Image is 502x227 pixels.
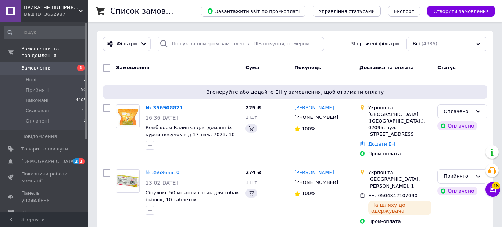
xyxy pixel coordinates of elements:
span: Всі [413,40,420,47]
div: Укрпошта [368,104,431,111]
h1: Список замовлень [110,7,185,15]
div: [PHONE_NUMBER] [293,178,340,187]
span: Збережені фільтри: [351,40,401,47]
div: Оплачено [437,187,477,195]
button: Створити замовлення [427,6,495,17]
div: [GEOGRAPHIC_DATA] ([GEOGRAPHIC_DATA].), 02095, вул. [STREET_ADDRESS] [368,111,431,138]
div: Укрпошта [368,169,431,176]
span: 50 [81,87,86,93]
div: Прийнято [444,173,472,180]
a: [PERSON_NAME] [294,169,334,176]
span: Експорт [394,8,415,14]
a: Сінулокс 50 мг антибіотик для собак і кішок, 10 таблеток [146,190,239,202]
span: Панель управління [21,190,68,203]
img: Фото товару [116,170,139,192]
span: (4986) [422,41,437,46]
span: Управління статусами [319,8,375,14]
span: Створити замовлення [433,8,489,14]
a: Фото товару [116,169,140,193]
div: [PHONE_NUMBER] [293,113,340,122]
div: Оплачено [437,121,477,130]
span: 225 ₴ [245,105,261,110]
span: 18 [492,182,500,189]
a: № 356865610 [146,170,179,175]
a: Комбікорм Калинка для домашніх курей-несучок від 17 тиж. 7023, 10 кг [146,125,235,144]
span: Оплачені [26,118,49,124]
span: Замовлення та повідомлення [21,46,88,59]
span: 1 [79,158,85,164]
span: 1 шт. [245,114,259,120]
span: 1 шт. [245,180,259,185]
button: Управління статусами [313,6,381,17]
span: 1 [83,77,86,83]
a: Додати ЕН [368,141,395,147]
span: Статус [437,65,456,70]
div: Ваш ID: 3652987 [24,11,88,18]
div: Пром-оплата [368,150,431,157]
span: Завантажити звіт по пром-оплаті [207,8,300,14]
span: Фільтри [117,40,137,47]
a: № 356908821 [146,105,183,110]
span: [DEMOGRAPHIC_DATA] [21,158,76,165]
span: 100% [302,126,315,131]
span: Скасовані [26,107,51,114]
span: 1 [83,118,86,124]
button: Завантажити звіт по пром-оплаті [201,6,305,17]
div: Пром-оплата [368,218,431,225]
span: 274 ₴ [245,170,261,175]
span: ПРИВАТНЕ ПІДПРИЄМСТВО ПОМІЧНИК ФЕРМЕРА [24,4,79,11]
span: 100% [302,191,315,196]
span: Покупець [294,65,321,70]
div: На шляху до одержувача [368,201,431,215]
span: 16:36[DATE] [146,115,178,121]
span: 531 [78,107,86,114]
span: Замовлення [116,65,149,70]
a: [PERSON_NAME] [294,104,334,111]
span: Відгуки [21,209,40,216]
button: Чат з покупцем18 [485,182,500,197]
span: Повідомлення [21,133,57,140]
span: 1 [77,65,85,71]
a: Фото товару [116,104,140,128]
span: ЕН: 0504842107090 [368,193,417,198]
button: Експорт [388,6,420,17]
div: [GEOGRAPHIC_DATA]. [PERSON_NAME], 1 [368,176,431,189]
span: Товари та послуги [21,146,68,152]
span: 4403 [76,97,86,104]
span: 13:02[DATE] [146,180,178,186]
div: Оплачено [444,108,472,116]
input: Пошук [4,26,87,39]
span: Доставка та оплата [359,65,414,70]
input: Пошук за номером замовлення, ПІБ покупця, номером телефону, Email, номером накладної [157,37,324,51]
span: Cума [245,65,259,70]
span: 2 [73,158,79,164]
a: Створити замовлення [420,8,495,14]
span: Виконані [26,97,49,104]
span: Нові [26,77,36,83]
span: Замовлення [21,65,52,71]
span: Згенеруйте або додайте ЕН у замовлення, щоб отримати оплату [106,88,484,96]
span: Прийняті [26,87,49,93]
span: Показники роботи компанії [21,171,68,184]
img: Фото товару [116,105,139,128]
